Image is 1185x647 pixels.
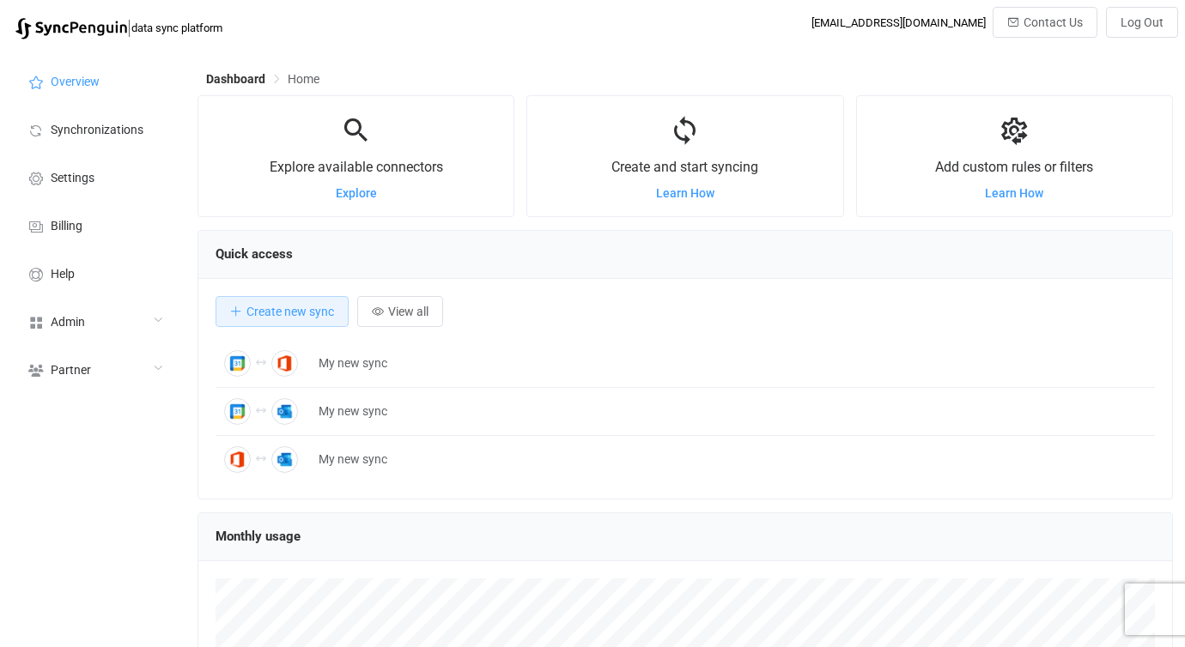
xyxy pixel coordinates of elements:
[388,305,428,318] span: View all
[336,186,377,200] a: Explore
[216,246,293,262] span: Quick access
[246,305,334,318] span: Create new sync
[656,186,714,200] a: Learn How
[357,296,443,327] button: View all
[51,316,85,330] span: Admin
[51,364,91,378] span: Partner
[15,18,127,39] img: syncpenguin.svg
[51,220,82,233] span: Billing
[611,159,758,175] span: Create and start syncing
[51,124,143,137] span: Synchronizations
[270,159,443,175] span: Explore available connectors
[51,76,100,89] span: Overview
[288,72,319,86] span: Home
[1121,15,1164,29] span: Log Out
[1024,15,1083,29] span: Contact Us
[985,186,1043,200] a: Learn How
[216,529,301,544] span: Monthly usage
[9,57,180,105] a: Overview
[51,172,94,185] span: Settings
[9,201,180,249] a: Billing
[811,16,986,29] div: [EMAIL_ADDRESS][DOMAIN_NAME]
[51,268,75,281] span: Help
[206,72,265,86] span: Dashboard
[131,21,222,34] span: data sync platform
[9,105,180,153] a: Synchronizations
[15,15,222,39] a: |data sync platform
[993,7,1097,38] button: Contact Us
[9,153,180,201] a: Settings
[216,296,349,327] button: Create new sync
[9,249,180,297] a: Help
[127,15,131,39] span: |
[935,159,1093,175] span: Add custom rules or filters
[206,73,319,85] div: Breadcrumb
[1106,7,1178,38] button: Log Out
